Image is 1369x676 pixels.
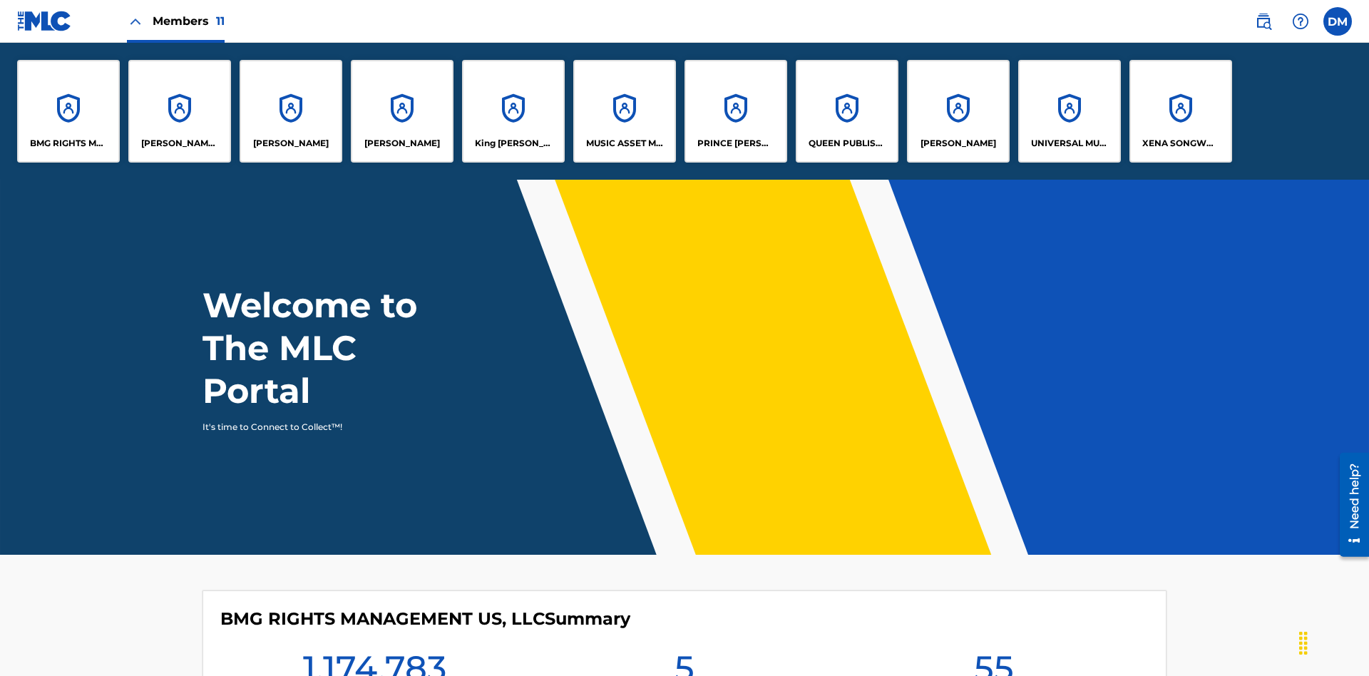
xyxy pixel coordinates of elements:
p: BMG RIGHTS MANAGEMENT US, LLC [30,137,108,150]
p: QUEEN PUBLISHA [809,137,886,150]
img: Close [127,13,144,30]
a: AccountsUNIVERSAL MUSIC PUB GROUP [1018,60,1121,163]
span: 11 [216,14,225,28]
a: AccountsBMG RIGHTS MANAGEMENT US, LLC [17,60,120,163]
a: AccountsKing [PERSON_NAME] [462,60,565,163]
h1: Welcome to The MLC Portal [202,284,469,412]
h4: BMG RIGHTS MANAGEMENT US, LLC [220,608,630,630]
p: XENA SONGWRITER [1142,137,1220,150]
p: King McTesterson [475,137,553,150]
a: Accounts[PERSON_NAME] [240,60,342,163]
a: AccountsXENA SONGWRITER [1129,60,1232,163]
p: It's time to Connect to Collect™! [202,421,450,434]
img: help [1292,13,1309,30]
img: MLC Logo [17,11,72,31]
img: search [1255,13,1272,30]
p: MUSIC ASSET MANAGEMENT (MAM) [586,137,664,150]
iframe: Chat Widget [1298,608,1369,676]
a: Accounts[PERSON_NAME] [907,60,1010,163]
div: Help [1286,7,1315,36]
p: EYAMA MCSINGER [364,137,440,150]
iframe: Resource Center [1329,447,1369,564]
a: Public Search [1249,7,1278,36]
p: ELVIS COSTELLO [253,137,329,150]
p: CLEO SONGWRITER [141,137,219,150]
a: Accounts[PERSON_NAME] SONGWRITER [128,60,231,163]
p: PRINCE MCTESTERSON [697,137,775,150]
a: AccountsQUEEN PUBLISHA [796,60,898,163]
a: AccountsPRINCE [PERSON_NAME] [684,60,787,163]
span: Members [153,13,225,29]
a: Accounts[PERSON_NAME] [351,60,453,163]
a: AccountsMUSIC ASSET MANAGEMENT (MAM) [573,60,676,163]
p: RONALD MCTESTERSON [921,137,996,150]
div: Drag [1292,622,1315,665]
div: User Menu [1323,7,1352,36]
p: UNIVERSAL MUSIC PUB GROUP [1031,137,1109,150]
